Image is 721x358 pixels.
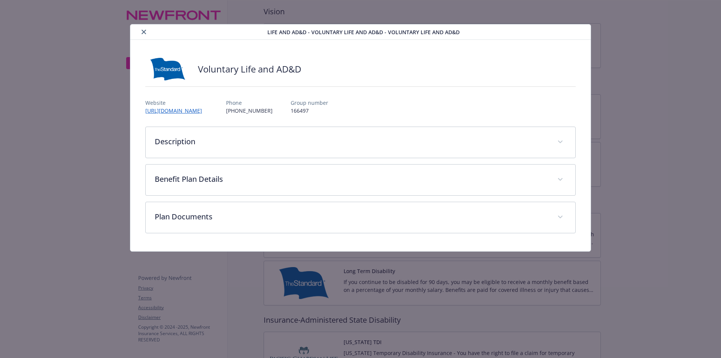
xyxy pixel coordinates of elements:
p: [PHONE_NUMBER] [226,107,273,115]
a: [URL][DOMAIN_NAME] [145,107,208,114]
p: 166497 [291,107,328,115]
div: details for plan Life and AD&D - Voluntary Life and AD&D - Voluntary Life and AD&D [72,24,649,252]
p: Group number [291,99,328,107]
div: Benefit Plan Details [146,165,576,195]
p: Description [155,136,549,147]
span: Life and AD&D - Voluntary Life and AD&D - Voluntary Life and AD&D [267,28,460,36]
p: Website [145,99,208,107]
div: Description [146,127,576,158]
div: Plan Documents [146,202,576,233]
p: Plan Documents [155,211,549,222]
button: close [139,27,148,36]
h2: Voluntary Life and AD&D [198,63,301,76]
img: Standard Insurance Company [145,58,190,80]
p: Benefit Plan Details [155,174,549,185]
p: Phone [226,99,273,107]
